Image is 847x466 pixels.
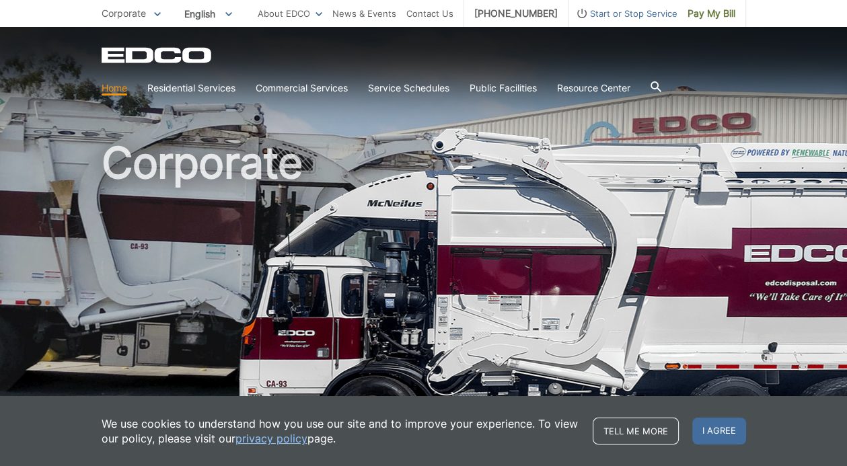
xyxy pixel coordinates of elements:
[688,6,735,21] span: Pay My Bill
[557,81,630,95] a: Resource Center
[174,3,242,25] span: English
[406,6,453,21] a: Contact Us
[332,6,396,21] a: News & Events
[147,81,235,95] a: Residential Services
[102,7,146,19] span: Corporate
[102,141,746,436] h1: Corporate
[470,81,537,95] a: Public Facilities
[102,81,127,95] a: Home
[258,6,322,21] a: About EDCO
[102,47,213,63] a: EDCD logo. Return to the homepage.
[102,416,579,446] p: We use cookies to understand how you use our site and to improve your experience. To view our pol...
[692,418,746,444] span: I agree
[256,81,348,95] a: Commercial Services
[368,81,449,95] a: Service Schedules
[593,418,679,444] a: Tell me more
[235,431,307,446] a: privacy policy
